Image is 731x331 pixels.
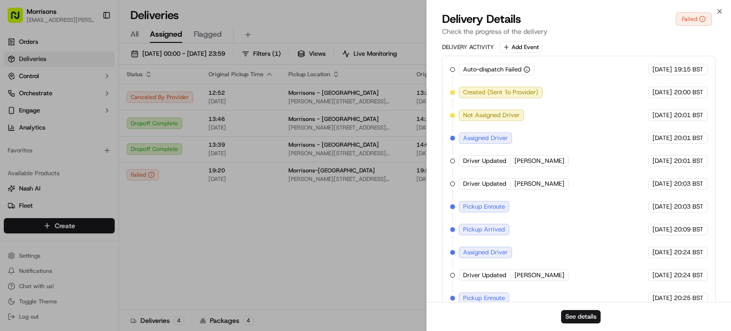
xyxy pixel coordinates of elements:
span: [DATE] [652,202,672,211]
button: Add Event [500,41,542,53]
a: 💻API Documentation [77,134,157,151]
span: [DATE] [652,225,672,234]
span: Assigned Driver [463,134,508,142]
img: Nash [10,10,29,29]
span: Pylon [95,161,115,169]
span: Pickup Enroute [463,202,505,211]
span: Assigned Driver [463,248,508,257]
span: Driver Updated [463,180,506,188]
span: [DATE] [652,88,672,97]
a: 📗Knowledge Base [6,134,77,151]
span: 20:24 BST [674,248,703,257]
span: [DATE] [652,157,672,165]
a: Powered byPylon [67,161,115,169]
p: Welcome 👋 [10,38,173,53]
span: [DATE] [652,111,672,120]
span: Knowledge Base [19,138,73,148]
span: [DATE] [652,271,672,280]
span: [PERSON_NAME] [514,180,564,188]
span: 20:09 BST [674,225,703,234]
span: [DATE] [652,294,672,302]
span: [PERSON_NAME] [514,271,564,280]
img: 1736555255976-a54dd68f-1ca7-489b-9aae-adbdc363a1c4 [10,91,27,108]
span: Created (Sent To Provider) [463,88,538,97]
span: API Documentation [90,138,153,148]
span: 20:00 BST [674,88,703,97]
span: 20:01 BST [674,111,703,120]
span: [DATE] [652,248,672,257]
button: See details [561,310,601,323]
span: [PERSON_NAME] [514,157,564,165]
button: Start new chat [162,94,173,105]
span: 20:01 BST [674,134,703,142]
span: [DATE] [652,134,672,142]
div: We're available if you need us! [32,100,120,108]
span: 20:01 BST [674,157,703,165]
span: 20:24 BST [674,271,703,280]
span: Delivery Details [442,11,521,27]
span: [DATE] [652,180,672,188]
span: 20:03 BST [674,180,703,188]
input: Got a question? Start typing here... [25,61,171,71]
div: Start new chat [32,91,156,100]
span: Not Assigned Driver [463,111,520,120]
span: 19:15 BST [674,65,703,74]
span: Driver Updated [463,157,506,165]
button: Failed [676,12,712,26]
div: 📗 [10,139,17,147]
span: Pickup Arrived [463,225,505,234]
div: 💻 [80,139,88,147]
span: Pickup Enroute [463,294,505,302]
span: 20:25 BST [674,294,703,302]
span: 20:03 BST [674,202,703,211]
span: Driver Updated [463,271,506,280]
p: Check the progress of the delivery [442,27,716,36]
div: Delivery Activity [442,43,494,51]
span: [DATE] [652,65,672,74]
span: Auto-dispatch Failed [463,65,522,74]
